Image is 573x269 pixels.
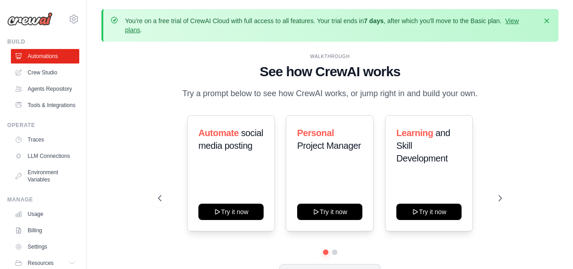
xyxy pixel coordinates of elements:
a: Settings [11,240,79,254]
div: WALKTHROUGH [158,53,502,60]
span: Automate [198,128,239,138]
span: social media posting [198,128,263,151]
a: Traces [11,132,79,147]
span: Learning [396,128,433,138]
a: LLM Connections [11,149,79,163]
div: Manage [7,196,79,203]
a: Crew Studio [11,65,79,80]
button: Try it now [297,204,362,220]
span: Resources [28,259,53,267]
a: Tools & Integrations [11,98,79,112]
div: Operate [7,122,79,129]
p: You're on a free trial of CrewAI Cloud with full access to all features. Your trial ends in , aft... [125,16,537,34]
a: Billing [11,223,79,238]
button: Try it now [198,204,264,220]
a: Environment Variables [11,165,79,187]
img: Logo [7,12,53,26]
p: Try a prompt below to see how CrewAI works, or jump right in and build your own. [178,87,482,100]
strong: 7 days [364,17,384,24]
h1: See how CrewAI works [158,64,502,80]
a: Automations [11,49,79,64]
iframe: Chat Widget [528,225,573,269]
button: Try it now [396,204,462,220]
span: Personal [297,128,334,138]
span: and Skill Development [396,128,450,163]
span: Project Manager [297,141,361,151]
div: Build [7,38,79,45]
a: Agents Repository [11,82,79,96]
a: Usage [11,207,79,221]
